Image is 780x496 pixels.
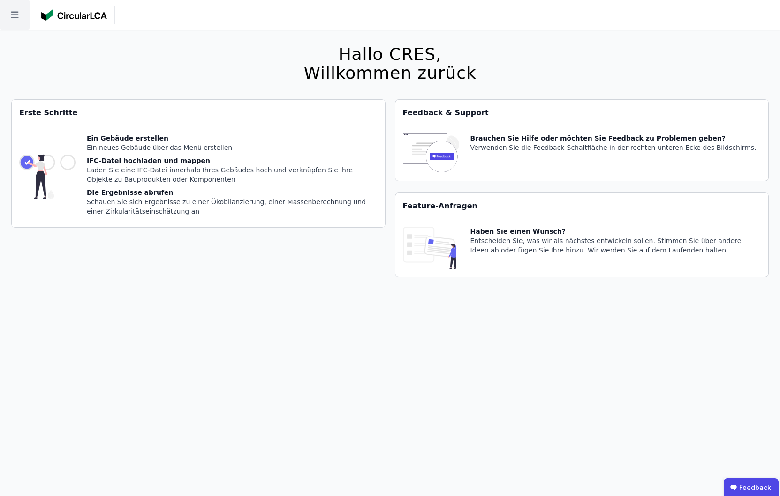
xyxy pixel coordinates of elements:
div: Feedback & Support [395,100,769,126]
div: Laden Sie eine IFC-Datei innerhalb Ihres Gebäudes hoch und verknüpfen Sie ihre Objekte zu Bauprod... [87,165,378,184]
div: IFC-Datei hochladen und mappen [87,156,378,165]
div: Brauchen Sie Hilfe oder möchten Sie Feedback zu Problemen geben? [470,133,757,143]
div: Feature-Anfragen [395,193,769,219]
img: Concular [41,9,107,21]
div: Ein Gebäude erstellen [87,133,378,143]
div: Hallo CRES, [303,45,476,64]
div: Haben Sie einen Wunsch? [470,227,761,236]
div: Ein neues Gebäude über das Menü erstellen [87,143,378,152]
div: Entscheiden Sie, was wir als nächstes entwickeln sollen. Stimmen Sie über andere Ideen ab oder fü... [470,236,761,255]
img: feedback-icon-HCTs5lye.svg [403,133,459,173]
img: feature_request_tile-UiXE1qGU.svg [403,227,459,269]
div: Schauen Sie sich Ergebnisse zu einer Ökobilanzierung, einer Massenberechnung und einer Zirkularit... [87,197,378,216]
div: Willkommen zurück [303,64,476,82]
img: getting_started_tile-DrF_GRSv.svg [19,133,76,220]
div: Erste Schritte [12,100,385,126]
div: Verwenden Sie die Feedback-Schaltfläche in der rechten unteren Ecke des Bildschirms. [470,143,757,152]
div: Die Ergebnisse abrufen [87,188,378,197]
